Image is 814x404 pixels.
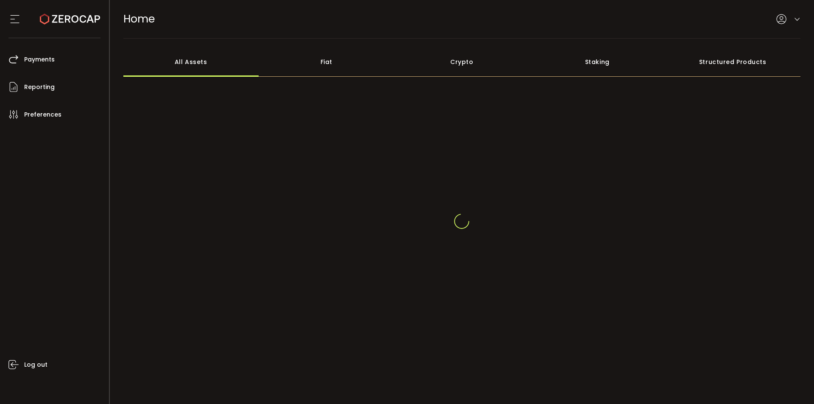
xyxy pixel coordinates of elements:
div: Fiat [259,47,394,77]
span: Payments [24,53,55,66]
span: Home [123,11,155,26]
div: Structured Products [665,47,801,77]
span: Reporting [24,81,55,93]
div: Crypto [394,47,530,77]
span: Log out [24,359,47,371]
div: Staking [530,47,665,77]
span: Preferences [24,109,61,121]
div: All Assets [123,47,259,77]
